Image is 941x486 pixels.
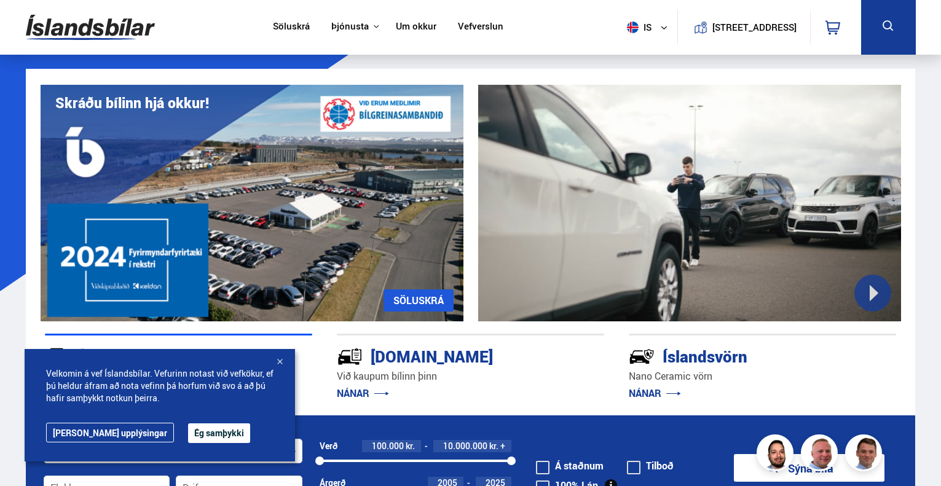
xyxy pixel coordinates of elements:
[320,441,337,451] div: Verð
[273,21,310,34] a: Söluskrá
[629,369,896,383] p: Nano Ceramic vörn
[188,423,250,443] button: Ég samþykki
[331,21,369,33] button: Þjónusta
[337,369,604,383] p: Við kaupum bílinn þinn
[458,21,503,34] a: Vefverslun
[46,423,174,442] a: [PERSON_NAME] upplýsingar
[45,343,71,369] img: JRvxyua_JYH6wB4c.svg
[734,454,884,482] button: Sýna bíla
[500,441,505,451] span: +
[396,21,436,34] a: Um okkur
[55,95,209,111] h1: Skráðu bílinn hjá okkur!
[384,289,454,312] a: SÖLUSKRÁ
[629,343,655,369] img: -Svtn6bYgwAsiwNX.svg
[337,386,389,400] a: NÁNAR
[337,345,561,366] div: [DOMAIN_NAME]
[629,386,681,400] a: NÁNAR
[337,343,363,369] img: tr5P-W3DuiFaO7aO.svg
[536,461,604,471] label: Á staðnum
[627,461,674,471] label: Tilboð
[26,7,155,47] img: G0Ugv5HjCgRt.svg
[629,345,852,366] div: Íslandsvörn
[684,10,803,45] a: [STREET_ADDRESS]
[717,22,792,33] button: [STREET_ADDRESS]
[372,440,404,452] span: 100.000
[443,440,487,452] span: 10.000.000
[758,436,795,473] img: nhp88E3Fdnt1Opn2.png
[622,22,653,33] span: is
[46,367,274,404] span: Velkomin á vef Íslandsbílar. Vefurinn notast við vefkökur, ef þú heldur áfram að nota vefinn þá h...
[627,22,639,33] img: svg+xml;base64,PHN2ZyB4bWxucz0iaHR0cDovL3d3dy53My5vcmcvMjAwMC9zdmciIHdpZHRoPSI1MTIiIGhlaWdodD0iNT...
[803,436,840,473] img: siFngHWaQ9KaOqBr.png
[847,436,884,473] img: FbJEzSuNWCJXmdc-.webp
[41,85,463,321] img: eKx6w-_Home_640_.png
[489,441,498,451] span: kr.
[622,9,677,45] button: is
[406,441,415,451] span: kr.
[45,345,269,366] div: Íslandsbílar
